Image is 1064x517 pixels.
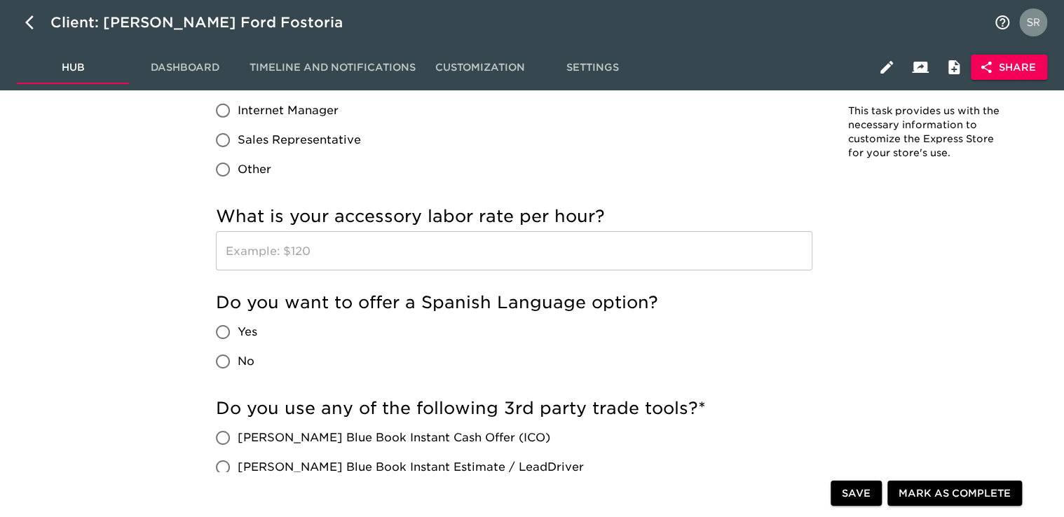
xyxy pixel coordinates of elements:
button: Internal Notes and Comments [937,50,971,84]
input: Example: $120 [216,231,812,270]
button: Mark as Complete [887,481,1022,506]
span: Hub [25,59,121,76]
span: Save [842,485,871,502]
img: Profile [1019,8,1047,36]
h5: What is your accessory labor rate per hour? [216,205,812,228]
span: Mark as Complete [899,485,1011,502]
button: Edit Hub [870,50,903,84]
span: Timeline and Notifications [250,59,416,76]
button: Share [971,55,1047,81]
button: Client View [903,50,937,84]
button: notifications [985,6,1019,39]
span: [PERSON_NAME] Blue Book Instant Estimate / LeadDriver [238,459,584,476]
p: This task provides us with the necessary information to customize the Express Store for your stor... [848,104,1009,160]
span: Settings [545,59,640,76]
h5: Do you use any of the following 3rd party trade tools? [216,397,812,420]
span: [PERSON_NAME] Blue Book Instant Cash Offer (ICO) [238,429,550,446]
span: Other [238,161,271,178]
h5: Do you want to offer a Spanish Language option? [216,291,812,314]
span: Dashboard [137,59,233,76]
span: Sales Representative [238,132,361,149]
span: Yes [238,324,257,340]
div: Client: [PERSON_NAME] Ford Fostoria [50,11,362,34]
span: Share [982,59,1036,76]
button: Save [831,481,882,506]
span: Customization [432,59,528,76]
span: Internet Manager [238,102,339,119]
span: No [238,353,254,370]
